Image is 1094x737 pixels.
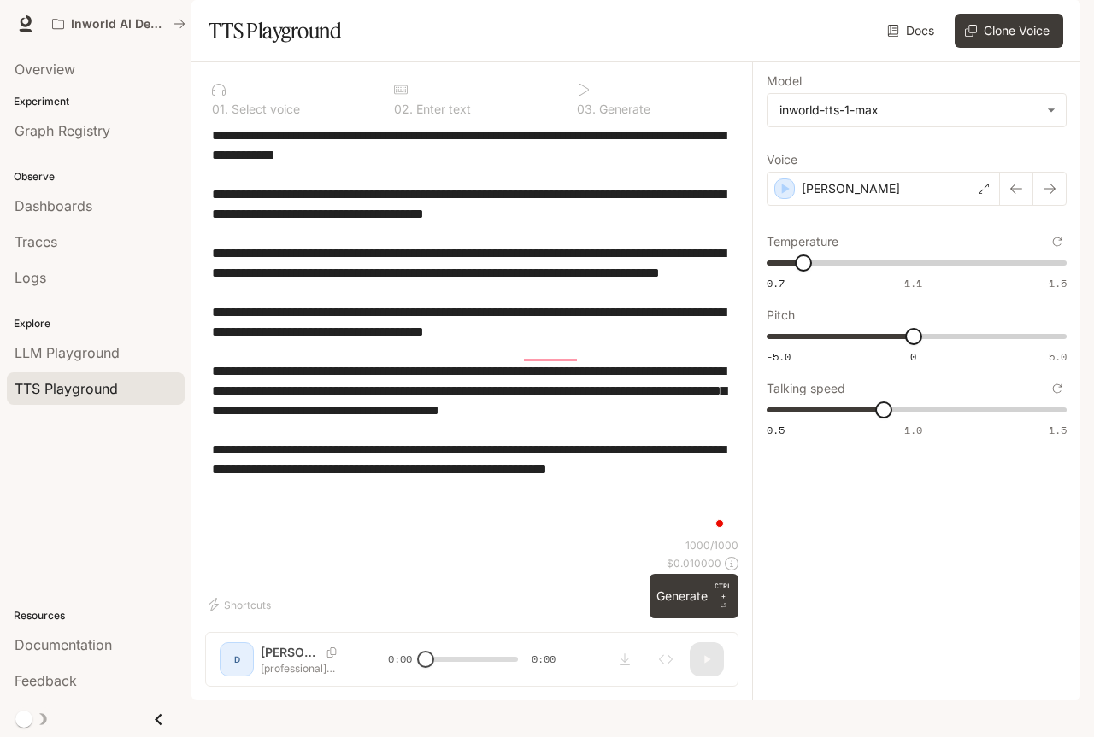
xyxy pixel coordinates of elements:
p: Voice [767,154,797,166]
button: All workspaces [44,7,193,41]
textarea: To enrich screen reader interactions, please activate Accessibility in Grammarly extension settings [212,126,732,538]
p: ⏎ [715,581,732,611]
span: 0 [910,349,916,364]
p: Model [767,75,802,87]
button: Clone Voice [955,14,1063,48]
button: GenerateCTRL +⏎ [650,574,738,618]
span: 1.1 [904,276,922,290]
h1: TTS Playground [209,14,341,48]
div: inworld-tts-1-max [768,94,1066,126]
a: Docs [884,14,941,48]
p: 0 1 . [212,103,228,115]
button: Reset to default [1048,232,1067,251]
span: 0.5 [767,423,785,437]
p: Generate [596,103,650,115]
span: 1.5 [1049,423,1067,437]
p: Select voice [228,103,300,115]
p: Inworld AI Demos [71,17,167,32]
span: 5.0 [1049,349,1067,364]
p: Temperature [767,236,838,248]
p: [PERSON_NAME] [802,180,900,197]
p: Enter text [413,103,471,115]
span: 0.7 [767,276,785,290]
p: 0 3 . [577,103,596,115]
p: 0 2 . [394,103,413,115]
button: Shortcuts [205,591,278,618]
p: $ 0.010000 [667,556,721,570]
p: Talking speed [767,383,845,395]
span: 1.0 [904,423,922,437]
span: 1.5 [1049,276,1067,290]
div: inworld-tts-1-max [779,102,1038,119]
button: Reset to default [1048,379,1067,398]
span: -5.0 [767,349,791,364]
p: Pitch [767,309,795,321]
p: 1000 / 1000 [685,538,738,553]
p: CTRL + [715,581,732,601]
